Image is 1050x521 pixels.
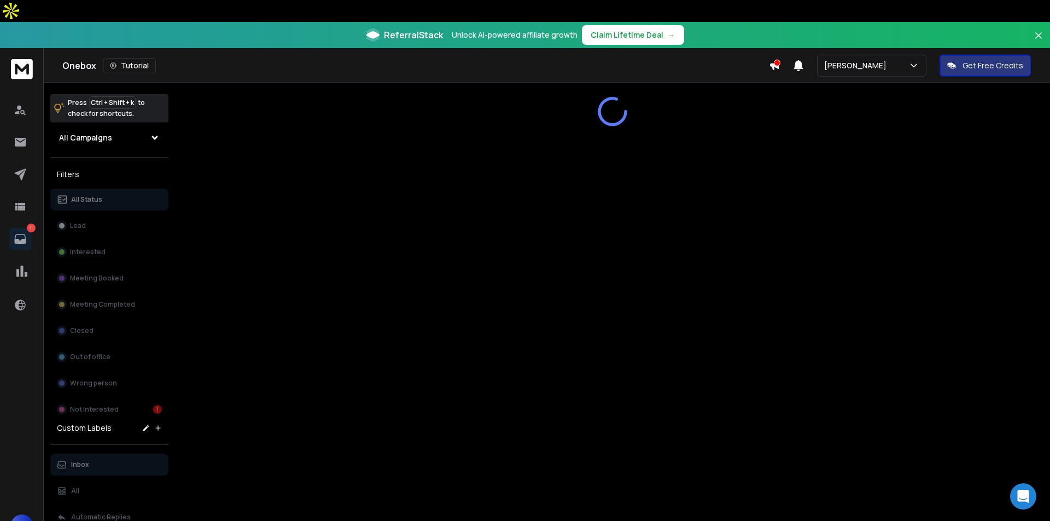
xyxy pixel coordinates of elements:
h1: All Campaigns [59,132,112,143]
button: Close banner [1031,28,1046,55]
span: Ctrl + Shift + k [89,96,136,109]
p: Get Free Credits [962,60,1023,71]
p: 1 [27,224,36,232]
span: ReferralStack [384,28,443,42]
p: Unlock AI-powered affiliate growth [452,30,577,40]
h3: Custom Labels [57,423,112,434]
button: Get Free Credits [940,55,1031,77]
span: → [668,30,675,40]
div: Onebox [62,58,769,73]
button: Tutorial [103,58,156,73]
button: Claim Lifetime Deal→ [582,25,684,45]
p: Press to check for shortcuts. [68,97,145,119]
button: All Campaigns [50,127,168,149]
h3: Filters [50,167,168,182]
a: 1 [9,228,31,250]
div: Open Intercom Messenger [1010,483,1036,510]
p: [PERSON_NAME] [824,60,891,71]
